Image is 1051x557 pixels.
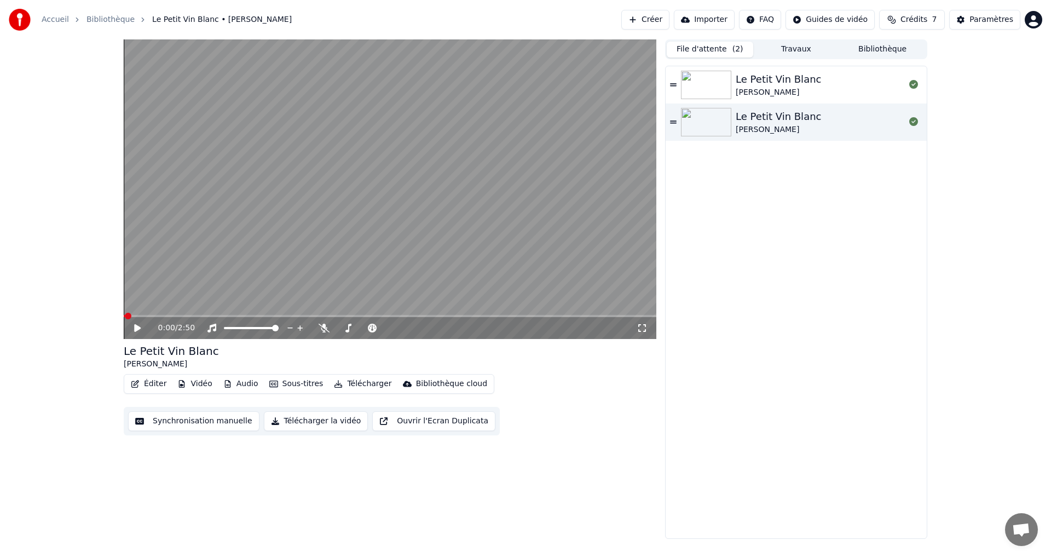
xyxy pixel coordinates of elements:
[739,10,781,30] button: FAQ
[949,10,1020,30] button: Paramètres
[124,343,219,359] div: Le Petit Vin Blanc
[264,411,368,431] button: Télécharger la vidéo
[178,323,195,334] span: 2:50
[786,10,875,30] button: Guides de vidéo
[969,14,1013,25] div: Paramètres
[736,87,821,98] div: [PERSON_NAME]
[126,376,171,392] button: Éditer
[9,9,31,31] img: youka
[879,10,945,30] button: Crédits7
[372,411,495,431] button: Ouvrir l'Ecran Duplicata
[330,376,396,392] button: Télécharger
[124,359,219,370] div: [PERSON_NAME]
[839,42,926,58] button: Bibliothèque
[621,10,669,30] button: Créer
[736,124,821,135] div: [PERSON_NAME]
[674,10,735,30] button: Importer
[1005,513,1038,546] div: Ouvrir le chat
[42,14,292,25] nav: breadcrumb
[219,376,263,392] button: Audio
[736,72,821,87] div: Le Petit Vin Blanc
[932,14,937,25] span: 7
[173,376,216,392] button: Vidéo
[753,42,840,58] button: Travaux
[86,14,135,25] a: Bibliothèque
[416,378,487,389] div: Bibliothèque cloud
[42,14,69,25] a: Accueil
[900,14,927,25] span: Crédits
[158,323,175,334] span: 0:00
[736,109,821,124] div: Le Petit Vin Blanc
[265,376,328,392] button: Sous-titres
[152,14,292,25] span: Le Petit Vin Blanc • [PERSON_NAME]
[667,42,753,58] button: File d'attente
[158,323,184,334] div: /
[128,411,259,431] button: Synchronisation manuelle
[732,44,743,55] span: ( 2 )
